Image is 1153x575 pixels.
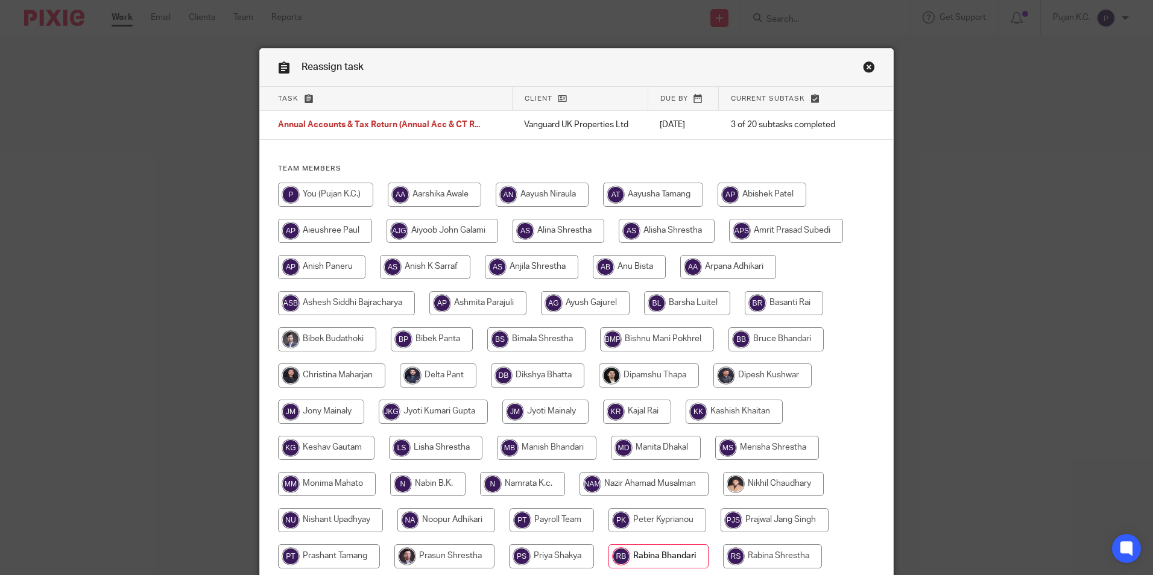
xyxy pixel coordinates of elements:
h4: Team members [278,164,875,174]
span: Due by [660,95,688,102]
span: Client [525,95,552,102]
span: Task [278,95,299,102]
span: Annual Accounts & Tax Return (Annual Acc & CT R... [278,121,480,130]
td: 3 of 20 subtasks completed [719,111,854,140]
p: Vanguard UK Properties Ltd [524,119,636,131]
p: [DATE] [660,119,706,131]
a: Close this dialog window [863,61,875,77]
span: Reassign task [302,62,364,72]
span: Current subtask [731,95,805,102]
